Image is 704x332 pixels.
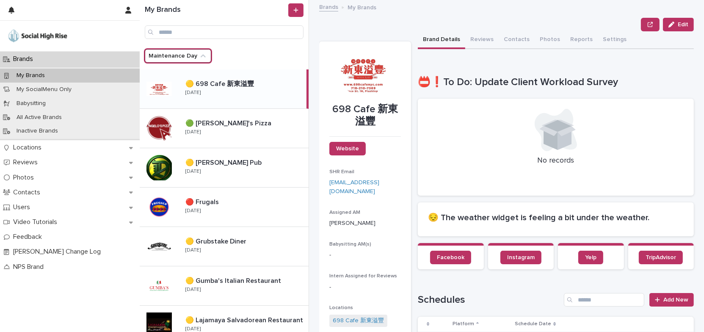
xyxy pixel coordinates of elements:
[185,275,283,285] p: 🟡 Gumba's Italian Restaurant
[140,109,309,148] a: 🟢 [PERSON_NAME]'s Pizza🟢 [PERSON_NAME]'s Pizza [DATE]
[10,188,47,196] p: Contacts
[185,287,201,293] p: [DATE]
[185,326,201,332] p: [DATE]
[185,236,248,246] p: 🟡 Grubstake Diner
[329,219,401,228] p: [PERSON_NAME]
[578,251,603,264] a: Yelp
[145,49,211,63] button: Maintenance Day
[319,2,338,11] a: Brands
[598,31,632,49] button: Settings
[639,251,683,264] a: TripAdvisor
[140,148,309,188] a: 🟡 [PERSON_NAME] Pub🟡 [PERSON_NAME] Pub [DATE]
[10,174,41,182] p: Photos
[663,297,688,303] span: Add New
[678,22,688,28] span: Edit
[565,31,598,49] button: Reports
[329,103,401,128] p: 698 Cafe 新東溢豐
[515,319,551,329] p: Schedule Date
[499,31,535,49] button: Contacts
[428,156,684,166] p: No records
[10,114,69,121] p: All Active Brands
[437,255,464,260] span: Facebook
[329,274,397,279] span: Intern Assigned for Reviews
[329,283,401,292] p: -
[185,247,201,253] p: [DATE]
[185,315,305,324] p: 🟡 Lajamaya Salvadorean Restaurant
[10,203,37,211] p: Users
[329,251,401,260] p: -
[535,31,565,49] button: Photos
[646,255,676,260] span: TripAdvisor
[465,31,499,49] button: Reviews
[564,293,644,307] input: Search
[663,18,694,31] button: Edit
[430,251,471,264] a: Facebook
[140,266,309,306] a: 🟡 Gumba's Italian Restaurant🟡 Gumba's Italian Restaurant [DATE]
[145,6,287,15] h1: My Brands
[418,294,560,306] h1: Schedules
[10,233,49,241] p: Feedback
[140,227,309,266] a: 🟡 Grubstake Diner🟡 Grubstake Diner [DATE]
[140,69,309,109] a: 🟡 698 Cafe 新東溢豐🟡 698 Cafe 新東溢豐 [DATE]
[10,144,48,152] p: Locations
[453,319,474,329] p: Platform
[585,255,596,260] span: Yelp
[329,210,360,215] span: Assigned AM
[10,263,50,271] p: NPS Brand
[140,188,309,227] a: 🔴 Frugals🔴 Frugals [DATE]
[145,25,304,39] input: Search
[10,218,64,226] p: Video Tutorials
[336,146,359,152] span: Website
[10,55,40,63] p: Brands
[10,100,52,107] p: Babysitting
[10,127,65,135] p: Inactive Brands
[185,196,221,206] p: 🔴 Frugals
[10,86,78,93] p: My SocialMenu Only
[10,248,108,256] p: [PERSON_NAME] Change Log
[329,169,354,174] span: SHR Email
[418,31,465,49] button: Brand Details
[329,242,371,247] span: Babysitting AM(s)
[329,180,379,194] a: [EMAIL_ADDRESS][DOMAIN_NAME]
[329,305,353,310] span: Locations
[418,76,694,89] h1: 📛❗To Do: Update Client Workload Survey
[185,208,201,214] p: [DATE]
[333,316,384,325] a: 698 Cafe 新東溢豐
[329,142,366,155] a: Website
[10,158,44,166] p: Reviews
[7,28,69,44] img: o5DnuTxEQV6sW9jFYBBf
[428,213,684,223] h2: 😔 The weather widget is feeling a bit under the weather.
[348,2,376,11] p: My Brands
[507,255,535,260] span: Instagram
[10,72,52,79] p: My Brands
[649,293,694,307] a: Add New
[500,251,541,264] a: Instagram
